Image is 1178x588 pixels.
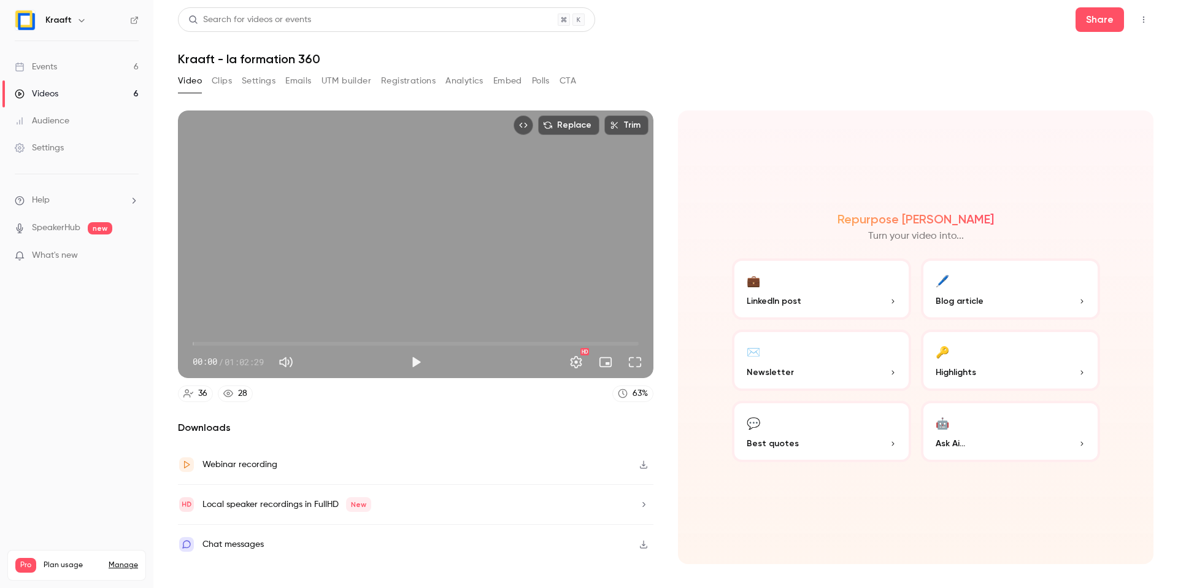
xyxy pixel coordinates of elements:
[242,71,275,91] button: Settings
[936,437,965,450] span: Ask Ai...
[15,558,36,573] span: Pro
[404,350,428,374] button: Play
[202,497,371,512] div: Local speaker recordings in FullHD
[538,115,599,135] button: Replace
[15,115,69,127] div: Audience
[32,222,80,234] a: SpeakerHub
[32,194,50,207] span: Help
[346,497,371,512] span: New
[936,271,949,290] div: 🖊️
[198,387,207,400] div: 36
[936,413,949,432] div: 🤖
[564,350,588,374] button: Settings
[1076,7,1124,32] button: Share
[178,52,1153,66] h1: Kraaft - la formation 360
[604,115,649,135] button: Trim
[188,14,311,26] div: Search for videos or events
[45,14,72,26] h6: Kraaft
[202,537,264,552] div: Chat messages
[732,258,911,320] button: 💼LinkedIn post
[321,71,371,91] button: UTM builder
[178,71,202,91] button: Video
[560,71,576,91] button: CTA
[612,385,653,402] a: 63%
[285,71,311,91] button: Emails
[225,355,264,368] span: 01:02:29
[445,71,483,91] button: Analytics
[218,355,223,368] span: /
[109,560,138,570] a: Manage
[921,401,1100,462] button: 🤖Ask Ai...
[178,420,653,435] h2: Downloads
[514,115,533,135] button: Embed video
[837,212,994,226] h2: Repurpose [PERSON_NAME]
[593,350,618,374] button: Turn on miniplayer
[381,71,436,91] button: Registrations
[15,194,139,207] li: help-dropdown-opener
[633,387,648,400] div: 63 %
[732,401,911,462] button: 💬Best quotes
[747,413,760,432] div: 💬
[238,387,247,400] div: 28
[747,437,799,450] span: Best quotes
[15,61,57,73] div: Events
[921,258,1100,320] button: 🖊️Blog article
[274,350,298,374] button: Mute
[747,295,801,308] span: LinkedIn post
[921,330,1100,391] button: 🔑Highlights
[532,71,550,91] button: Polls
[88,222,112,234] span: new
[868,229,964,244] p: Turn your video into...
[936,366,976,379] span: Highlights
[178,385,213,402] a: 36
[623,350,647,374] button: Full screen
[15,142,64,154] div: Settings
[193,355,217,368] span: 00:00
[936,295,984,308] span: Blog article
[1134,10,1153,29] button: Top Bar Actions
[218,385,253,402] a: 28
[493,71,522,91] button: Embed
[32,249,78,262] span: What's new
[580,348,589,355] div: HD
[15,88,58,100] div: Videos
[193,355,264,368] div: 00:00
[44,560,101,570] span: Plan usage
[202,457,277,472] div: Webinar recording
[747,271,760,290] div: 💼
[212,71,232,91] button: Clips
[747,366,794,379] span: Newsletter
[732,330,911,391] button: ✉️Newsletter
[936,342,949,361] div: 🔑
[124,250,139,261] iframe: Noticeable Trigger
[747,342,760,361] div: ✉️
[15,10,35,30] img: Kraaft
